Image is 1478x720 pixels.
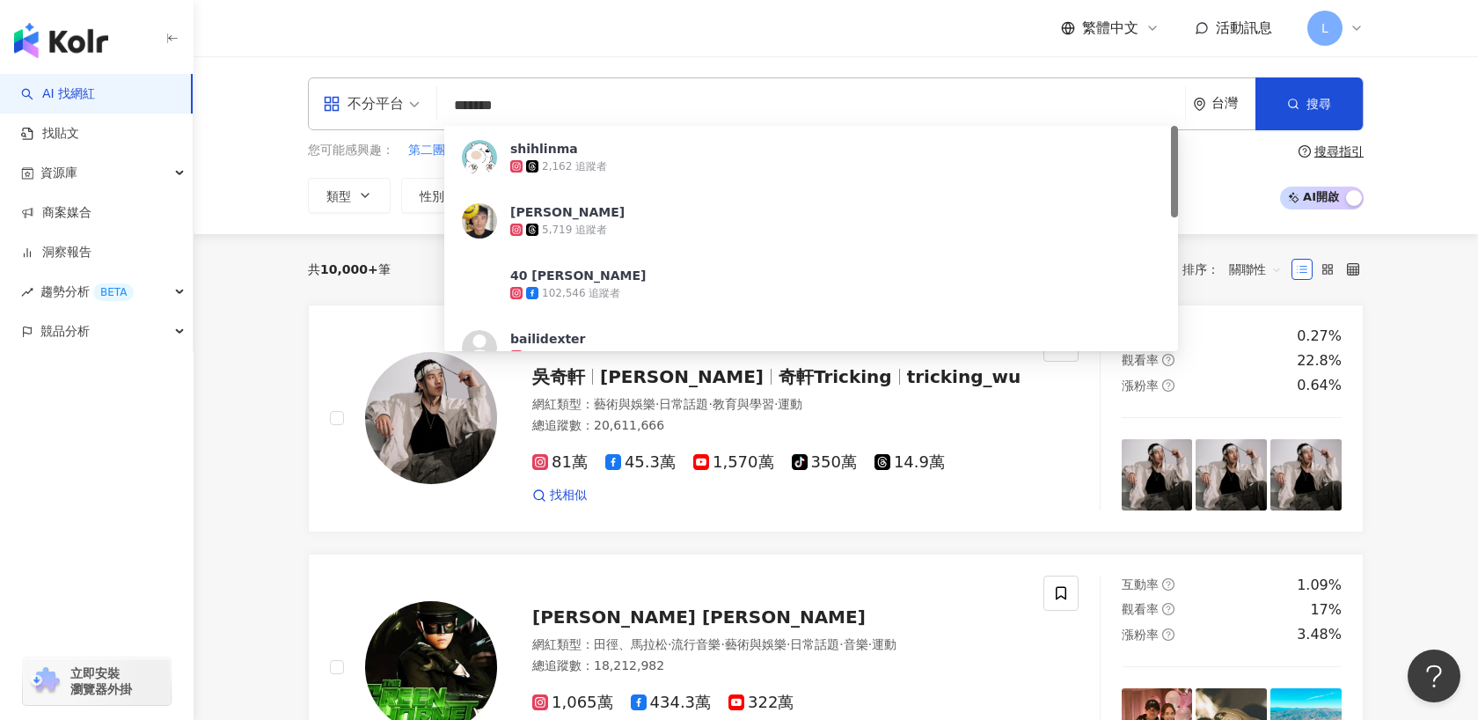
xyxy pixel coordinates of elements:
[510,203,625,221] div: [PERSON_NAME]
[28,667,62,695] img: chrome extension
[839,637,843,651] span: ·
[407,141,446,160] button: 第二團
[532,636,1022,654] div: 網紅類型 ：
[594,637,668,651] span: 田徑、馬拉松
[1211,96,1255,111] div: 台灣
[408,142,445,159] span: 第二團
[874,453,945,472] span: 14.9萬
[1122,577,1159,591] span: 互動率
[713,397,774,411] span: 教育與學習
[728,694,794,712] span: 322萬
[510,267,647,284] div: 40 [PERSON_NAME]
[778,397,802,411] span: 運動
[323,90,404,118] div: 不分平台
[532,453,588,472] span: 81萬
[14,23,108,58] img: logo
[1310,600,1342,620] div: 17%
[1299,145,1311,158] span: question-circle
[907,366,1021,387] span: tricking_wu
[21,125,79,143] a: 找貼文
[23,658,171,705] a: chrome extension立即安裝 瀏覽器外掛
[462,330,497,365] img: KOL Avatar
[462,140,497,175] img: KOL Avatar
[401,178,484,213] button: 性別
[1297,576,1342,595] div: 1.09%
[1082,18,1138,38] span: 繁體中文
[1182,255,1291,283] div: 排序：
[542,159,607,174] div: 2,162 追蹤者
[1122,439,1193,511] img: post-image
[532,694,613,712] span: 1,065萬
[308,178,391,213] button: 類型
[659,397,708,411] span: 日常話題
[308,142,394,159] span: 您可能感興趣：
[21,85,95,103] a: searchAI 找網紅
[532,487,587,504] a: 找相似
[594,397,655,411] span: 藝術與娛樂
[542,223,607,238] div: 5,719 追蹤者
[462,267,497,302] img: KOL Avatar
[1122,602,1159,616] span: 觀看率
[725,637,787,651] span: 藝術與娛樂
[668,637,671,651] span: ·
[779,366,892,387] span: 奇軒Tricking
[1162,578,1174,591] span: question-circle
[40,153,77,193] span: 資源庫
[40,312,90,351] span: 競品分析
[532,396,1022,414] div: 網紅類型 ：
[510,140,578,158] div: shihlinma
[790,637,839,651] span: 日常話題
[1408,650,1460,702] iframe: Help Scout Beacon - Open
[308,262,391,276] div: 共 筆
[420,189,444,203] span: 性別
[542,286,620,301] div: 102,546 追蹤者
[1162,628,1174,641] span: question-circle
[1162,379,1174,392] span: question-circle
[532,606,866,628] span: [PERSON_NAME] [PERSON_NAME]
[323,95,340,113] span: appstore
[462,203,497,239] img: KOL Avatar
[532,658,1022,675] div: 總追蹤數 ： 18,212,982
[872,637,896,651] span: 運動
[693,453,774,472] span: 1,570萬
[671,637,721,651] span: 流行音樂
[1255,77,1363,130] button: 搜尋
[1122,628,1159,642] span: 漲粉率
[787,637,790,651] span: ·
[526,349,591,364] div: 2,585 追蹤者
[326,189,351,203] span: 類型
[844,637,868,651] span: 音樂
[70,665,132,697] span: 立即安裝 瀏覽器外掛
[532,417,1022,435] div: 總追蹤數 ： 20,611,666
[1196,439,1267,511] img: post-image
[320,262,378,276] span: 10,000+
[532,366,585,387] span: 吳奇軒
[40,272,134,312] span: 趨勢分析
[868,637,872,651] span: ·
[1122,378,1159,393] span: 漲粉率
[600,366,764,387] span: [PERSON_NAME]
[93,283,134,301] div: BETA
[1297,625,1342,644] div: 3.48%
[1297,376,1342,395] div: 0.64%
[1162,354,1174,366] span: question-circle
[708,397,712,411] span: ·
[1297,327,1342,346] div: 0.27%
[510,330,586,348] div: bailidexter
[1193,98,1206,111] span: environment
[605,453,676,472] span: 45.3萬
[365,352,497,484] img: KOL Avatar
[1314,144,1364,158] div: 搜尋指引
[21,244,91,261] a: 洞察報告
[308,305,1364,533] a: KOL Avatar吳奇軒[PERSON_NAME]奇軒Trickingtricking_wu網紅類型：藝術與娛樂·日常話題·教育與學習·運動總追蹤數：20,611,66681萬45.3萬1,5...
[1162,603,1174,615] span: question-circle
[792,453,857,472] span: 350萬
[21,204,91,222] a: 商案媒合
[1122,353,1159,367] span: 觀看率
[721,637,724,651] span: ·
[1321,18,1328,38] span: L
[1306,97,1331,111] span: 搜尋
[1270,439,1342,511] img: post-image
[1297,351,1342,371] div: 22.8%
[1216,19,1272,36] span: 活動訊息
